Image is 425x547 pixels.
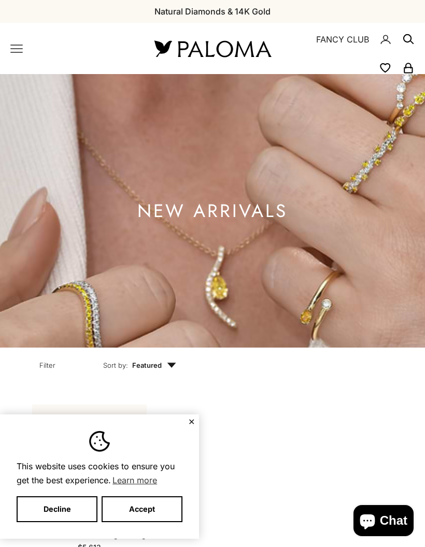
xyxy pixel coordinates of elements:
button: Decline [17,496,97,522]
span: Sort by: [103,360,128,370]
button: Accept [102,496,182,522]
button: Sort by: Featured [79,348,200,380]
a: Learn more [111,472,159,488]
img: Cookie banner [89,431,110,452]
inbox-online-store-chat: Shopify online store chat [350,505,417,539]
a: #YellowGold #WhiteGold #RoseGold [32,405,147,520]
nav: Primary navigation [10,42,130,55]
h1: NEW ARRIVALS [137,205,288,218]
nav: Secondary navigation [295,23,415,74]
span: Featured [132,360,176,370]
img: #YellowGold [32,405,147,520]
button: Close [188,419,195,425]
a: FANCY CLUB [316,33,369,46]
button: Filter [16,348,79,380]
span: This website uses cookies to ensure you get the best experience. [17,460,182,488]
p: Natural Diamonds & 14K Gold [154,5,271,18]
